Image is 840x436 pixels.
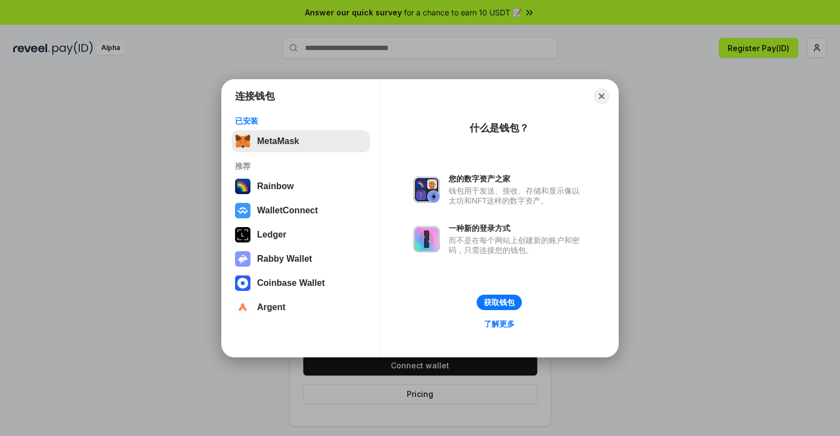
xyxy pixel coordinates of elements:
div: Argent [257,302,286,312]
div: 而不是在每个网站上创建新的账户和密码，只需连接您的钱包。 [449,235,585,255]
button: Ledger [232,224,370,246]
button: WalletConnect [232,200,370,222]
div: 一种新的登录方式 [449,223,585,233]
img: svg+xml,%3Csvg%20width%3D%2228%22%20height%3D%2228%22%20viewBox%3D%220%200%2028%2028%22%20fill%3D... [235,203,250,218]
img: svg+xml,%3Csvg%20xmlns%3D%22http%3A%2F%2Fwww.w3.org%2F2000%2Fsvg%22%20fill%3D%22none%22%20viewBox... [413,226,440,252]
div: Coinbase Wallet [257,278,325,288]
div: WalletConnect [257,206,318,216]
div: 推荐 [235,161,367,171]
img: svg+xml,%3Csvg%20fill%3D%22none%22%20height%3D%2233%22%20viewBox%3D%220%200%2035%2033%22%20width%... [235,134,250,149]
button: Close [594,89,609,104]
img: svg+xml,%3Csvg%20width%3D%2228%22%20height%3D%2228%22%20viewBox%3D%220%200%2028%2028%22%20fill%3D... [235,300,250,315]
div: 什么是钱包？ [470,122,529,135]
div: MetaMask [257,136,299,146]
img: svg+xml,%3Csvg%20xmlns%3D%22http%3A%2F%2Fwww.w3.org%2F2000%2Fsvg%22%20width%3D%2228%22%20height%3... [235,227,250,242]
div: 了解更多 [484,319,515,329]
button: 获取钱包 [477,295,522,310]
div: Rainbow [257,181,294,191]
div: 您的数字资产之家 [449,174,585,184]
h1: 连接钱包 [235,90,275,103]
div: Ledger [257,230,286,240]
div: Rabby Wallet [257,254,312,264]
button: Coinbase Wallet [232,272,370,294]
a: 了解更多 [477,317,521,331]
button: Argent [232,296,370,318]
button: Rabby Wallet [232,248,370,270]
img: svg+xml,%3Csvg%20xmlns%3D%22http%3A%2F%2Fwww.w3.org%2F2000%2Fsvg%22%20fill%3D%22none%22%20viewBox... [413,176,440,203]
button: Rainbow [232,175,370,197]
img: svg+xml,%3Csvg%20width%3D%2228%22%20height%3D%2228%22%20viewBox%3D%220%200%2028%2028%22%20fill%3D... [235,275,250,291]
img: svg+xml,%3Csvg%20width%3D%22120%22%20height%3D%22120%22%20viewBox%3D%220%200%20120%20120%22%20fil... [235,179,250,194]
div: 已安装 [235,116,367,126]
img: svg+xml,%3Csvg%20xmlns%3D%22http%3A%2F%2Fwww.w3.org%2F2000%2Fsvg%22%20fill%3D%22none%22%20viewBox... [235,251,250,267]
button: MetaMask [232,130,370,152]
div: 钱包用于发送、接收、存储和显示像以太坊和NFT这样的数字资产。 [449,186,585,206]
div: 获取钱包 [484,297,515,307]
